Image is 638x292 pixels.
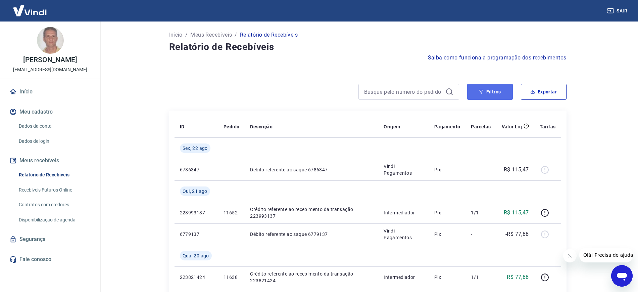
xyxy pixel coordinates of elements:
[16,168,92,182] a: Relatório de Recebíveis
[563,249,577,262] iframe: Fechar mensagem
[183,252,209,259] span: Qua, 20 ago
[8,153,92,168] button: Meus recebíveis
[434,166,460,173] p: Pix
[250,231,373,238] p: Débito referente ao saque 6779137
[23,56,77,64] p: [PERSON_NAME]
[190,31,232,39] a: Meus Recebíveis
[471,231,491,238] p: -
[467,84,513,100] button: Filtros
[185,31,188,39] p: /
[507,273,529,281] p: R$ 77,66
[434,274,460,281] p: Pix
[384,163,424,176] p: Vindi Pagamentos
[16,119,92,133] a: Dados da conta
[180,166,213,173] p: 6786347
[606,5,630,17] button: Sair
[540,123,556,130] p: Tarifas
[502,123,524,130] p: Valor Líq.
[240,31,298,39] p: Relatório de Recebíveis
[183,188,207,195] span: Qui, 21 ago
[384,274,424,281] p: Intermediador
[384,209,424,216] p: Intermediador
[4,5,56,10] span: Olá! Precisa de ajuda?
[471,209,491,216] p: 1/1
[505,230,529,238] p: -R$ 77,66
[521,84,567,100] button: Exportar
[169,31,183,39] a: Início
[250,270,373,284] p: Crédito referente ao recebimento da transação 223821424
[434,231,460,238] p: Pix
[471,123,491,130] p: Parcelas
[16,213,92,227] a: Disponibilização de agenda
[16,183,92,197] a: Recebíveis Futuros Online
[8,84,92,99] a: Início
[471,274,491,281] p: 1/1
[224,123,239,130] p: Pedido
[224,274,239,281] p: 11638
[224,209,239,216] p: 11652
[502,166,529,174] p: -R$ 115,47
[504,209,529,217] p: R$ 115,47
[180,274,213,281] p: 223821424
[250,166,373,173] p: Débito referente ao saque 6786347
[180,209,213,216] p: 223993137
[8,0,52,21] img: Vindi
[434,123,460,130] p: Pagamento
[364,87,443,97] input: Busque pelo número do pedido
[250,123,273,130] p: Descrição
[16,198,92,212] a: Contratos com credores
[8,232,92,247] a: Segurança
[8,105,92,119] button: Meu cadastro
[384,123,400,130] p: Origem
[37,27,64,54] img: ace7878d-ab73-4507-b469-bd8e06f0bafb.jpeg
[13,66,87,73] p: [EMAIL_ADDRESS][DOMAIN_NAME]
[250,206,373,219] p: Crédito referente ao recebimento da transação 223993137
[384,227,424,241] p: Vindi Pagamentos
[579,248,633,262] iframe: Mensagem da empresa
[8,252,92,267] a: Fale conosco
[471,166,491,173] p: -
[180,123,185,130] p: ID
[183,145,208,152] span: Sex, 22 ago
[611,265,633,287] iframe: Botão para abrir a janela de mensagens
[16,134,92,148] a: Dados de login
[169,40,567,54] h4: Relatório de Recebíveis
[434,209,460,216] p: Pix
[428,54,567,62] a: Saiba como funciona a programação dos recebimentos
[235,31,237,39] p: /
[180,231,213,238] p: 6779137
